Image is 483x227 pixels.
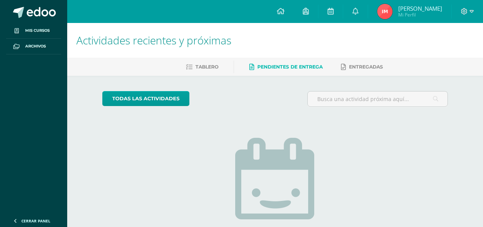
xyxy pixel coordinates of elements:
span: Mis cursos [25,28,50,34]
input: Busca una actividad próxima aquí... [308,91,447,106]
span: Archivos [25,43,46,49]
span: Pendientes de entrega [257,64,323,70]
span: Actividades recientes y próximas [76,33,231,47]
span: [PERSON_NAME] [398,5,442,12]
a: todas las Actividades [102,91,189,106]
span: Tablero [195,64,218,70]
span: Entregadas [349,64,383,70]
a: Tablero [186,61,218,73]
span: Cerrar panel [21,218,50,224]
img: d3759126d33544a76c24dd8cf6c3d263.png [377,4,393,19]
a: Archivos [6,39,61,54]
span: Mi Perfil [398,11,442,18]
a: Mis cursos [6,23,61,39]
a: Entregadas [341,61,383,73]
a: Pendientes de entrega [249,61,323,73]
